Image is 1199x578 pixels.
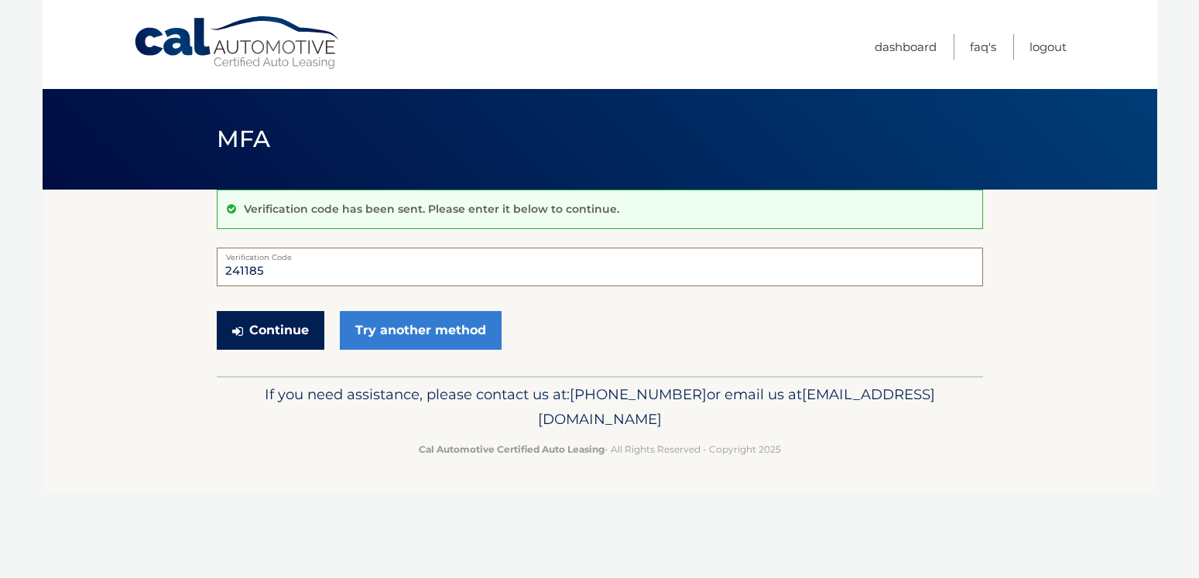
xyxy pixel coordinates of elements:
[1029,34,1067,60] a: Logout
[227,382,973,432] p: If you need assistance, please contact us at: or email us at
[538,385,935,428] span: [EMAIL_ADDRESS][DOMAIN_NAME]
[244,202,619,216] p: Verification code has been sent. Please enter it below to continue.
[217,125,271,153] span: MFA
[340,311,502,350] a: Try another method
[217,248,983,260] label: Verification Code
[875,34,937,60] a: Dashboard
[217,248,983,286] input: Verification Code
[970,34,996,60] a: FAQ's
[217,311,324,350] button: Continue
[227,441,973,457] p: - All Rights Reserved - Copyright 2025
[419,443,605,455] strong: Cal Automotive Certified Auto Leasing
[133,15,342,70] a: Cal Automotive
[570,385,707,403] span: [PHONE_NUMBER]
